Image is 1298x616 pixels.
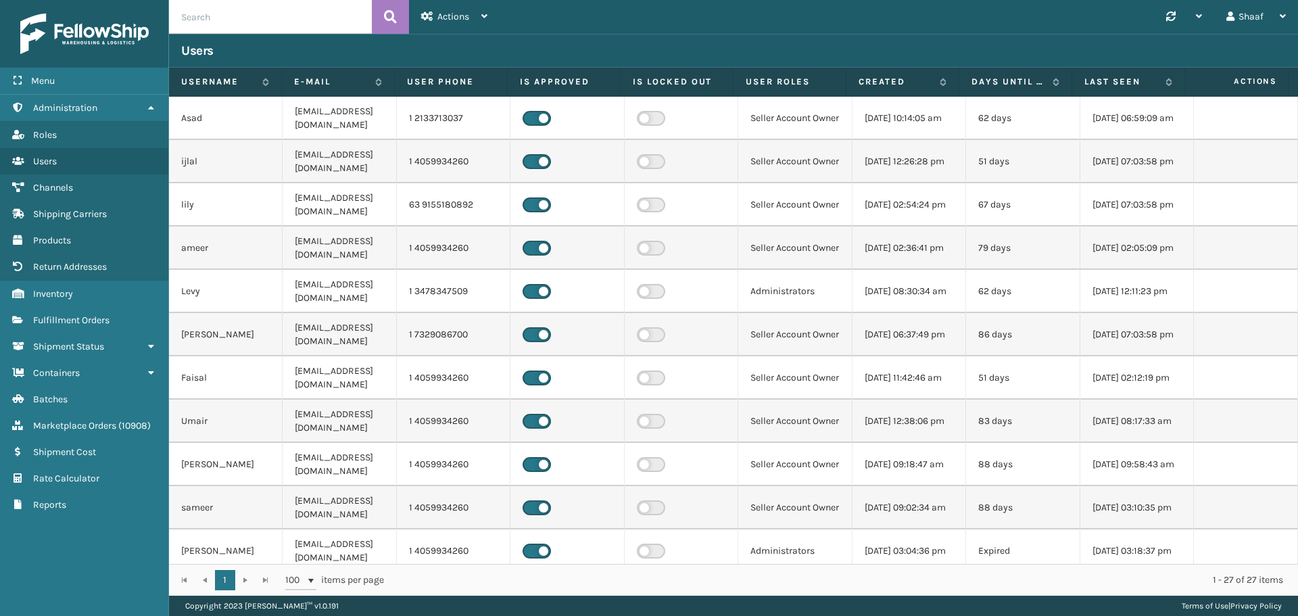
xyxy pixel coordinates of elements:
[33,288,73,300] span: Inventory
[520,76,608,88] label: Is Approved
[1182,596,1282,616] div: |
[1182,601,1228,611] a: Terms of Use
[966,270,1080,313] td: 62 days
[966,227,1080,270] td: 79 days
[31,75,55,87] span: Menu
[738,356,852,400] td: Seller Account Owner
[283,227,396,270] td: [EMAIL_ADDRESS][DOMAIN_NAME]
[285,573,306,587] span: 100
[33,208,107,220] span: Shipping Carriers
[738,183,852,227] td: Seller Account Owner
[437,11,469,22] span: Actions
[852,227,966,270] td: [DATE] 02:36:41 pm
[852,97,966,140] td: [DATE] 10:14:05 am
[33,235,71,246] span: Products
[33,341,104,352] span: Shipment Status
[852,486,966,529] td: [DATE] 09:02:34 am
[852,313,966,356] td: [DATE] 06:37:49 pm
[283,356,396,400] td: [EMAIL_ADDRESS][DOMAIN_NAME]
[283,270,396,313] td: [EMAIL_ADDRESS][DOMAIN_NAME]
[285,570,384,590] span: items per page
[283,529,396,573] td: [EMAIL_ADDRESS][DOMAIN_NAME]
[738,140,852,183] td: Seller Account Owner
[169,400,283,443] td: Umair
[397,443,510,486] td: 1 4059934260
[966,183,1080,227] td: 67 days
[33,499,66,511] span: Reports
[169,356,283,400] td: Faisal
[966,529,1080,573] td: Expired
[1230,601,1282,611] a: Privacy Policy
[33,420,116,431] span: Marketplace Orders
[33,102,97,114] span: Administration
[738,400,852,443] td: Seller Account Owner
[169,529,283,573] td: [PERSON_NAME]
[397,313,510,356] td: 1 7329086700
[738,529,852,573] td: Administrators
[738,270,852,313] td: Administrators
[966,97,1080,140] td: 62 days
[971,76,1046,88] label: Days until password expires
[966,313,1080,356] td: 86 days
[1084,76,1159,88] label: Last Seen
[33,446,96,458] span: Shipment Cost
[33,473,99,484] span: Rate Calculator
[169,97,283,140] td: Asad
[169,183,283,227] td: lily
[852,356,966,400] td: [DATE] 11:42:46 am
[1080,97,1194,140] td: [DATE] 06:59:09 am
[33,129,57,141] span: Roles
[966,400,1080,443] td: 83 days
[215,570,235,590] a: 1
[283,486,396,529] td: [EMAIL_ADDRESS][DOMAIN_NAME]
[397,486,510,529] td: 1 4059934260
[746,76,834,88] label: User Roles
[1080,140,1194,183] td: [DATE] 07:03:58 pm
[1080,356,1194,400] td: [DATE] 02:12:19 pm
[169,227,283,270] td: ameer
[185,596,339,616] p: Copyright 2023 [PERSON_NAME]™ v 1.0.191
[283,183,396,227] td: [EMAIL_ADDRESS][DOMAIN_NAME]
[33,314,110,326] span: Fulfillment Orders
[852,529,966,573] td: [DATE] 03:04:36 pm
[181,43,214,59] h3: Users
[407,76,495,88] label: User phone
[738,313,852,356] td: Seller Account Owner
[852,400,966,443] td: [DATE] 12:38:06 pm
[1080,400,1194,443] td: [DATE] 08:17:33 am
[20,14,149,54] img: logo
[738,227,852,270] td: Seller Account Owner
[1080,313,1194,356] td: [DATE] 07:03:58 pm
[33,182,73,193] span: Channels
[397,97,510,140] td: 1 2133713037
[33,394,68,405] span: Batches
[397,400,510,443] td: 1 4059934260
[397,183,510,227] td: 63 9155180892
[403,573,1283,587] div: 1 - 27 of 27 items
[859,76,933,88] label: Created
[169,313,283,356] td: [PERSON_NAME]
[397,270,510,313] td: 1 3478347509
[1080,270,1194,313] td: [DATE] 12:11:23 pm
[852,443,966,486] td: [DATE] 09:18:47 am
[169,140,283,183] td: ijlal
[181,76,256,88] label: Username
[966,356,1080,400] td: 51 days
[397,227,510,270] td: 1 4059934260
[283,140,396,183] td: [EMAIL_ADDRESS][DOMAIN_NAME]
[633,76,721,88] label: Is Locked Out
[738,97,852,140] td: Seller Account Owner
[169,270,283,313] td: Levy
[294,76,368,88] label: E-mail
[738,486,852,529] td: Seller Account Owner
[1080,227,1194,270] td: [DATE] 02:05:09 pm
[169,443,283,486] td: [PERSON_NAME]
[1080,529,1194,573] td: [DATE] 03:18:37 pm
[1080,443,1194,486] td: [DATE] 09:58:43 am
[966,140,1080,183] td: 51 days
[397,529,510,573] td: 1 4059934260
[283,443,396,486] td: [EMAIL_ADDRESS][DOMAIN_NAME]
[33,367,80,379] span: Containers
[283,313,396,356] td: [EMAIL_ADDRESS][DOMAIN_NAME]
[1080,183,1194,227] td: [DATE] 07:03:58 pm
